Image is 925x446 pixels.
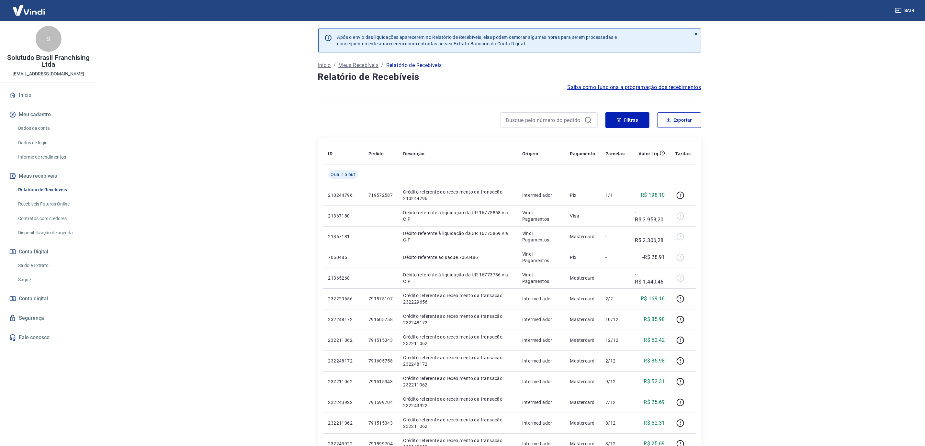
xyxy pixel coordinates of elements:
[8,292,89,306] a: Conta digital
[570,254,595,261] p: Pix
[368,420,393,426] p: 791515343
[328,275,358,281] p: 21365268
[403,334,512,347] p: Crédito referente ao recebimento da transação 232211062
[13,71,84,77] p: [EMAIL_ADDRESS][DOMAIN_NAME]
[16,136,89,150] a: Dados de login
[605,233,625,240] p: -
[16,122,89,135] a: Dados da conta
[5,54,92,68] p: Solutudo Brasil Franchising Ltda
[328,213,358,219] p: 21367180
[368,316,393,323] p: 791605758
[328,295,358,302] p: 232229656
[8,311,89,325] a: Segurança
[635,270,665,286] p: -R$ 1.440,46
[522,209,560,222] p: Vindi Pagamentos
[605,112,649,128] button: Filtros
[605,254,625,261] p: -
[644,316,665,323] p: R$ 85,98
[570,151,595,157] p: Pagamento
[605,192,625,198] p: 1/1
[641,191,665,199] p: R$ 198,10
[368,295,393,302] p: 791575107
[16,273,89,286] a: Saque
[328,358,358,364] p: 232248172
[605,295,625,302] p: 2/2
[16,259,89,272] a: Saldo e Extrato
[328,378,358,385] p: 232211062
[19,294,48,303] span: Conta digital
[635,208,665,224] p: -R$ 3.958,20
[381,61,383,69] p: /
[570,233,595,240] p: Mastercard
[641,295,665,303] p: R$ 169,16
[568,84,701,91] a: Saiba como funciona a programação dos recebimentos
[639,151,660,157] p: Valor Líq.
[506,115,582,125] input: Busque pelo número do pedido
[522,337,560,343] p: Intermediador
[570,192,595,198] p: Pix
[318,61,331,69] a: Início
[328,254,358,261] p: 7060486
[368,192,393,198] p: 719572587
[403,230,512,243] p: Débito referente à liquidação da UR 16775869 via CIP
[570,420,595,426] p: Mastercard
[894,5,917,17] button: Sair
[338,61,378,69] a: Meus Recebíveis
[328,151,333,157] p: ID
[522,420,560,426] p: Intermediador
[522,251,560,264] p: Vindi Pagamentos
[368,378,393,385] p: 791515343
[644,336,665,344] p: R$ 52,42
[16,197,89,211] a: Recebíveis Futuros Online
[605,213,625,219] p: -
[605,358,625,364] p: 2/12
[8,88,89,102] a: Início
[635,229,665,244] p: -R$ 2.306,28
[403,209,512,222] p: Débito referente à liquidação da UR 16775868 via CIP
[328,337,358,343] p: 232211062
[328,316,358,323] p: 232248172
[8,107,89,122] button: Meu cadastro
[570,295,595,302] p: Mastercard
[328,192,358,198] p: 210244796
[522,192,560,198] p: Intermediador
[403,396,512,409] p: Crédito referente ao recebimento da transação 232243922
[368,151,384,157] p: Pedido
[605,337,625,343] p: 12/12
[8,169,89,183] button: Meus recebíveis
[403,292,512,305] p: Crédito referente ao recebimento da transação 232229656
[657,112,701,128] button: Exportar
[331,171,355,178] span: Qua, 15 out
[605,275,625,281] p: -
[337,34,617,47] p: Após o envio das liquidações aparecerem no Relatório de Recebíveis, elas podem demorar algumas ho...
[403,417,512,429] p: Crédito referente ao recebimento da transação 232211062
[16,226,89,240] a: Disponibilização de agenda
[328,233,358,240] p: 21367181
[605,378,625,385] p: 9/12
[570,378,595,385] p: Mastercard
[644,357,665,365] p: R$ 85,98
[328,420,358,426] p: 232211062
[644,419,665,427] p: R$ 52,31
[8,245,89,259] button: Conta Digital
[318,71,701,84] h4: Relatório de Recebíveis
[570,213,595,219] p: Visa
[36,26,62,52] div: S
[8,0,50,20] img: Vindi
[570,337,595,343] p: Mastercard
[522,399,560,406] p: Intermediador
[403,313,512,326] p: Crédito referente ao recebimento da transação 232248172
[522,358,560,364] p: Intermediador
[368,358,393,364] p: 791605758
[642,253,665,261] p: -R$ 28,91
[368,399,393,406] p: 791599704
[16,183,89,196] a: Relatório de Recebíveis
[328,399,358,406] p: 232243922
[403,272,512,284] p: Débito referente à liquidação da UR 16773786 via CIP
[403,375,512,388] p: Crédito referente ao recebimento da transação 232211062
[403,189,512,202] p: Crédito referente ao recebimento da transação 210244796
[403,254,512,261] p: Débito referente ao saque 7060486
